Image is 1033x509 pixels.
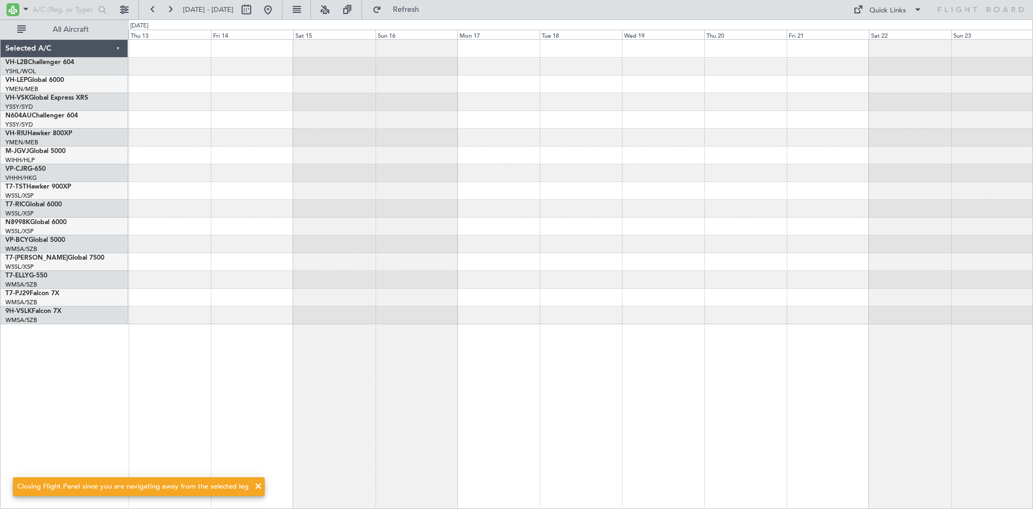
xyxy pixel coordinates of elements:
a: WSSL/XSP [5,263,34,271]
span: T7-PJ29 [5,290,30,297]
a: VH-VSKGlobal Express XRS [5,95,88,101]
a: VP-CJRG-650 [5,166,46,172]
a: WSSL/XSP [5,227,34,235]
div: Fri 14 [211,30,293,39]
span: N8998K [5,219,30,226]
a: M-JGVJGlobal 5000 [5,148,66,155]
a: YMEN/MEB [5,138,38,147]
a: WMSA/SZB [5,281,37,289]
a: YSHL/WOL [5,67,36,75]
div: Closing Flight Panel since you are navigating away from the selected leg [17,482,249,492]
div: Fri 21 [787,30,869,39]
a: VH-LEPGlobal 6000 [5,77,64,83]
a: T7-RICGlobal 6000 [5,201,62,208]
a: WMSA/SZB [5,245,37,253]
a: N604AUChallenger 604 [5,113,78,119]
a: VH-RIUHawker 800XP [5,130,72,137]
div: [DATE] [130,22,148,31]
span: VH-L2B [5,59,28,66]
a: WSSL/XSP [5,192,34,200]
span: N604AU [5,113,32,119]
a: WSSL/XSP [5,210,34,218]
span: T7-ELLY [5,273,29,279]
span: Refresh [384,6,429,13]
div: Sun 16 [376,30,458,39]
div: Thu 20 [704,30,787,39]
span: All Aircraft [28,26,114,33]
div: Tue 18 [540,30,622,39]
a: T7-[PERSON_NAME]Global 7500 [5,255,104,261]
button: Refresh [367,1,432,18]
div: Quick Links [869,5,906,16]
a: T7-PJ29Falcon 7X [5,290,59,297]
span: VH-RIU [5,130,27,137]
span: T7-TST [5,184,26,190]
a: T7-TSTHawker 900XP [5,184,71,190]
span: [DATE] - [DATE] [183,5,234,15]
a: YMEN/MEB [5,85,38,93]
a: VH-L2BChallenger 604 [5,59,74,66]
span: VH-LEP [5,77,27,83]
span: VP-CJR [5,166,27,172]
span: T7-[PERSON_NAME] [5,255,68,261]
div: Mon 17 [457,30,540,39]
span: M-JGVJ [5,148,29,155]
button: All Aircraft [12,21,117,38]
div: Sat 22 [869,30,951,39]
a: WMSA/SZB [5,298,37,306]
span: VH-VSK [5,95,29,101]
a: T7-ELLYG-550 [5,273,47,279]
input: A/C (Reg. or Type) [33,2,95,18]
span: T7-RIC [5,201,25,208]
a: WIHH/HLP [5,156,35,164]
div: Thu 13 [129,30,211,39]
button: Quick Links [848,1,928,18]
div: Wed 19 [622,30,704,39]
div: Sat 15 [293,30,376,39]
span: 9H-VSLK [5,308,32,315]
a: VP-BCYGlobal 5000 [5,237,65,243]
a: N8998KGlobal 6000 [5,219,67,226]
a: VHHH/HKG [5,174,37,182]
span: VP-BCY [5,237,29,243]
a: YSSY/SYD [5,121,33,129]
a: 9H-VSLKFalcon 7X [5,308,61,315]
a: WMSA/SZB [5,316,37,324]
a: YSSY/SYD [5,103,33,111]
